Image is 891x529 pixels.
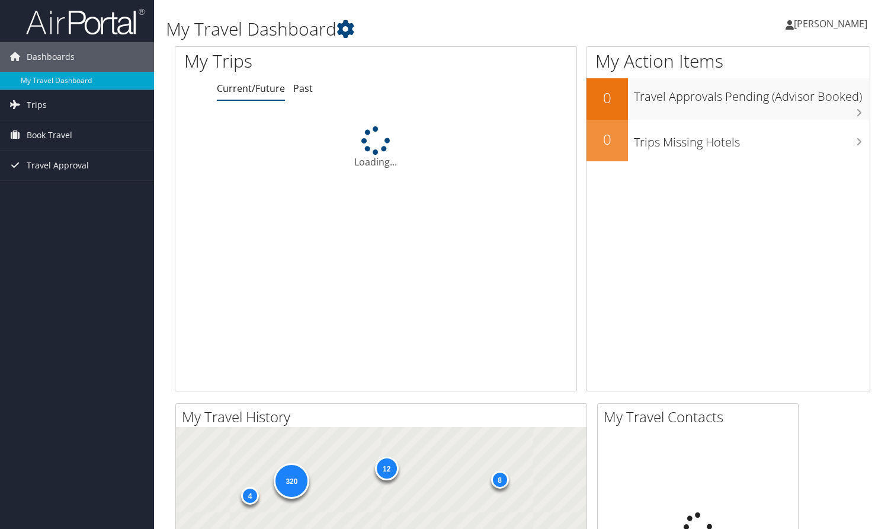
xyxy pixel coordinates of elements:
[786,6,879,42] a: [PERSON_NAME]
[27,151,89,180] span: Travel Approval
[586,129,628,149] h2: 0
[586,120,870,161] a: 0Trips Missing Hotels
[27,42,75,72] span: Dashboards
[634,128,870,151] h3: Trips Missing Hotels
[586,49,870,74] h1: My Action Items
[491,471,508,489] div: 8
[184,49,400,74] h1: My Trips
[586,88,628,108] h2: 0
[26,8,145,36] img: airportal-logo.png
[374,456,398,480] div: 12
[274,463,309,499] div: 320
[586,78,870,120] a: 0Travel Approvals Pending (Advisor Booked)
[27,90,47,120] span: Trips
[634,82,870,105] h3: Travel Approvals Pending (Advisor Booked)
[166,17,642,42] h1: My Travel Dashboard
[27,120,72,150] span: Book Travel
[293,82,313,95] a: Past
[794,17,867,30] span: [PERSON_NAME]
[182,407,586,427] h2: My Travel History
[217,82,285,95] a: Current/Future
[241,486,259,504] div: 4
[175,126,576,169] div: Loading...
[604,407,798,427] h2: My Travel Contacts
